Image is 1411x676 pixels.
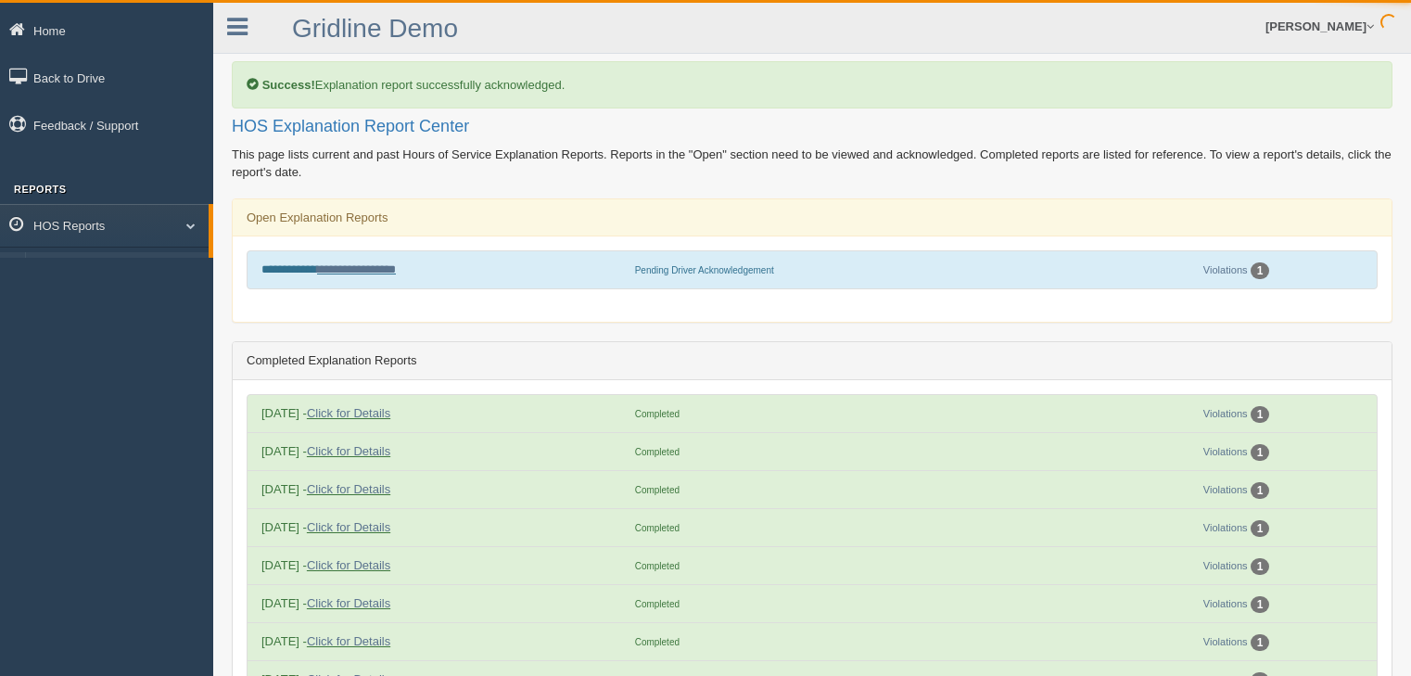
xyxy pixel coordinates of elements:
[233,342,1392,379] div: Completed Explanation Reports
[307,444,390,458] a: Click for Details
[307,596,390,610] a: Click for Details
[307,558,390,572] a: Click for Details
[1251,596,1270,613] div: 1
[1251,406,1270,423] div: 1
[307,520,390,534] a: Click for Details
[1203,636,1248,647] a: Violations
[307,406,390,420] a: Click for Details
[1203,522,1248,533] a: Violations
[1203,484,1248,495] a: Violations
[252,404,626,422] div: [DATE] -
[252,518,626,536] div: [DATE] -
[233,199,1392,236] div: Open Explanation Reports
[252,480,626,498] div: [DATE] -
[1203,264,1248,275] a: Violations
[33,252,209,286] a: HOS Explanation Report Center
[1251,520,1270,537] div: 1
[307,482,390,496] a: Click for Details
[1203,446,1248,457] a: Violations
[635,561,680,571] span: Completed
[635,485,680,495] span: Completed
[252,632,626,650] div: [DATE] -
[1251,444,1270,461] div: 1
[635,523,680,533] span: Completed
[635,599,680,609] span: Completed
[1251,634,1270,651] div: 1
[1203,560,1248,571] a: Violations
[1251,558,1270,575] div: 1
[635,409,680,419] span: Completed
[232,61,1392,108] div: Explanation report successfully acknowledged.
[1251,482,1270,499] div: 1
[252,442,626,460] div: [DATE] -
[252,556,626,574] div: [DATE] -
[1251,262,1270,279] div: 1
[262,78,315,92] b: Success!
[252,594,626,612] div: [DATE] -
[635,637,680,647] span: Completed
[1203,598,1248,609] a: Violations
[1203,408,1248,419] a: Violations
[232,118,1392,136] h2: HOS Explanation Report Center
[307,634,390,648] a: Click for Details
[635,265,774,275] span: Pending Driver Acknowledgement
[292,14,458,43] a: Gridline Demo
[635,447,680,457] span: Completed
